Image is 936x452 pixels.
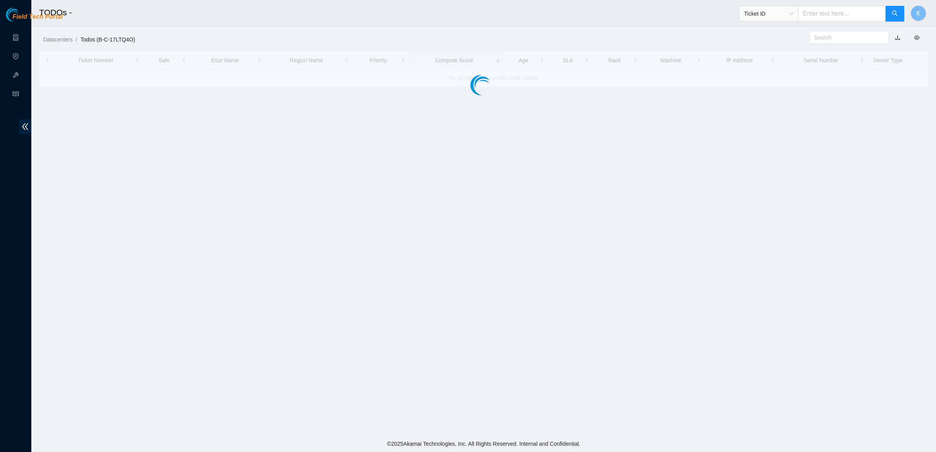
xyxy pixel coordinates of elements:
input: Search [814,33,878,42]
a: Datacenters [43,36,72,43]
span: double-left [19,119,31,134]
input: Enter text here... [798,6,886,22]
button: download [889,31,906,44]
span: Field Tech Portal [13,13,63,21]
a: Akamai TechnologiesField Tech Portal [6,14,63,24]
a: Todos (B-C-17LTQ4O) [80,36,135,43]
span: eye [914,35,920,40]
img: Akamai Technologies [6,8,40,22]
span: Ticket ID [744,8,793,20]
span: / [76,36,77,43]
span: search [892,10,898,18]
button: search [885,6,904,22]
span: K [916,9,921,18]
footer: © 2025 Akamai Technologies, Inc. All Rights Reserved. Internal and Confidential. [31,436,936,452]
button: K [911,5,926,21]
span: read [13,87,19,103]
